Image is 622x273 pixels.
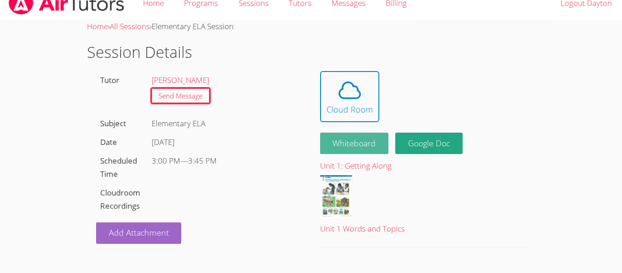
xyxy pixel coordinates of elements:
[320,173,352,218] img: Unit%201%20Words%20and%20Topics.pdf
[152,155,180,166] span: 3:00 PM
[320,133,389,154] button: Whiteboard
[152,21,234,31] span: Elementary ELA Session
[96,222,182,244] a: Add Attachment
[152,75,209,85] a: [PERSON_NAME]
[100,75,119,85] label: Tutor
[326,103,373,116] div: Cloud Room
[395,133,463,154] a: Google Doc
[87,20,535,33] div: › ›
[152,155,298,168] div: —
[152,88,209,103] a: Send Message
[320,71,379,122] button: Cloud Room
[148,114,302,133] div: Elementary ELA
[100,137,117,147] label: Date
[87,41,535,64] h1: Session Details
[100,118,126,129] label: Subject
[100,155,137,179] label: Scheduled Time
[100,187,140,211] label: Cloudroom Recordings
[320,160,526,173] div: Unit 1: Getting Along
[320,222,526,236] div: Unit 1 Words and Topics
[152,136,298,149] div: [DATE]
[188,155,217,166] span: 3:45 PM
[87,21,108,31] a: Home
[110,21,150,31] a: All Sessions
[320,160,526,236] a: Unit 1: Getting AlongUnit 1 Words and Topics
